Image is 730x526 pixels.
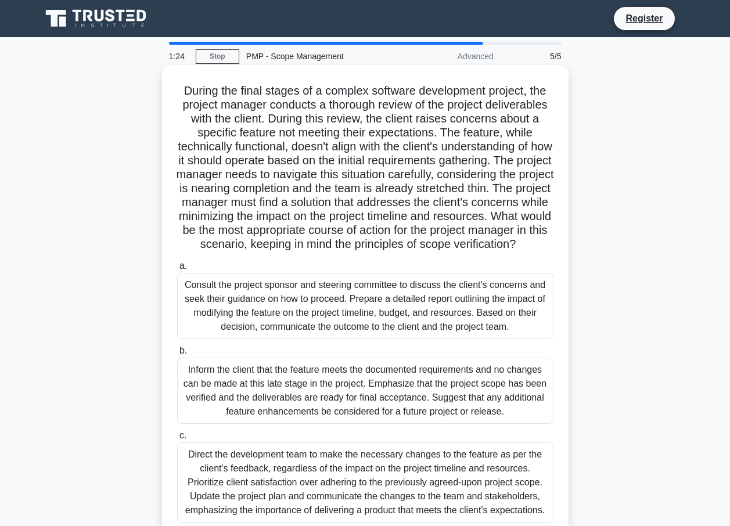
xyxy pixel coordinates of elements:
[162,45,196,68] div: 1:24
[196,49,239,64] a: Stop
[177,442,553,523] div: Direct the development team to make the necessary changes to the feature as per the client's feed...
[177,358,553,424] div: Inform the client that the feature meets the documented requirements and no changes can be made a...
[179,261,187,271] span: a.
[399,45,501,68] div: Advanced
[179,430,186,440] span: c.
[179,345,187,355] span: b.
[618,11,670,26] a: Register
[239,45,399,68] div: PMP - Scope Management
[501,45,569,68] div: 5/5
[176,84,555,252] h5: During the final stages of a complex software development project, the project manager conducts a...
[177,273,553,339] div: Consult the project sponsor and steering committee to discuss the client's concerns and seek thei...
